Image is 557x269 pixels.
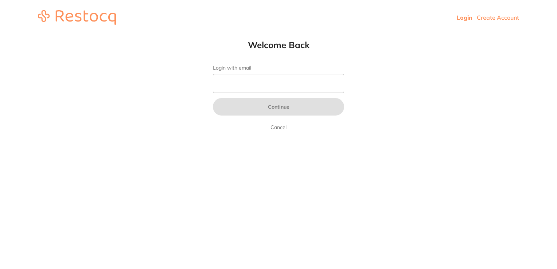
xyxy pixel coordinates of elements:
[269,123,288,132] a: Cancel
[213,98,344,116] button: Continue
[457,14,472,21] a: Login
[38,10,116,25] img: restocq_logo.svg
[213,65,344,71] label: Login with email
[198,39,359,50] h1: Welcome Back
[477,14,519,21] a: Create Account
